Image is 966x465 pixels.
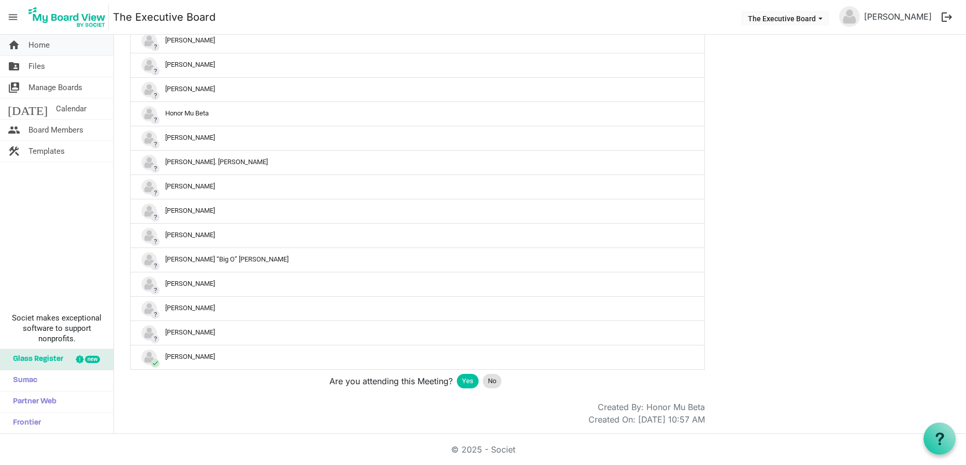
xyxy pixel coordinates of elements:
a: The Executive Board [113,7,215,27]
button: logout [936,6,958,28]
span: ? [151,261,160,270]
div: [PERSON_NAME] [141,204,694,219]
td: ?Will O'Connor is template cell column header [131,321,704,345]
div: No [483,374,501,388]
span: ? [151,91,160,100]
img: no-profile-picture.svg [141,325,157,341]
img: no-profile-picture.svg [141,277,157,292]
td: ?Darrian Simpson is template cell column header [131,53,704,77]
span: ? [151,67,160,76]
td: ?LUTHER BENTLEY is template cell column header [131,175,704,199]
div: [PERSON_NAME] “Big O” [PERSON_NAME] [141,252,694,268]
div: [PERSON_NAME] [141,325,694,341]
div: [PERSON_NAME] [141,179,694,195]
div: [PERSON_NAME] [141,228,694,243]
span: ? [151,115,160,124]
span: home [8,35,20,55]
div: [PERSON_NAME] [141,350,694,365]
img: no-profile-picture.svg [141,179,157,195]
span: ? [151,42,160,51]
div: [PERSON_NAME]. [PERSON_NAME] [141,155,694,170]
span: ? [151,237,160,246]
div: new [85,356,100,363]
span: Are you attending this Meeting? [329,375,453,387]
span: people [8,120,20,140]
span: Sumac [8,370,37,391]
a: © 2025 - Societ [451,444,515,455]
span: folder_shared [8,56,20,77]
img: no-profile-picture.svg [141,301,157,316]
span: Calendar [56,98,86,119]
img: no-profile-picture.svg [141,130,157,146]
a: [PERSON_NAME] [860,6,936,27]
div: [PERSON_NAME] [141,33,694,49]
img: no-profile-picture.svg [141,228,157,243]
span: menu [3,7,23,27]
span: [DATE] [8,98,48,119]
span: ? [151,164,160,173]
span: ? [151,310,160,319]
img: no-profile-picture.svg [141,204,157,219]
span: Yes [462,376,473,386]
span: Home [28,35,50,55]
span: Board Members [28,120,83,140]
span: ? [151,335,160,343]
div: [PERSON_NAME] [141,277,694,292]
span: No [488,376,496,386]
img: no-profile-picture.svg [141,33,157,49]
div: [PERSON_NAME] [141,301,694,316]
span: Manage Boards [28,77,82,98]
span: ? [151,188,160,197]
span: Societ makes exceptional software to support nonprofits. [5,313,109,344]
div: Created By: Honor Mu Beta [598,401,705,413]
img: no-profile-picture.svg [141,252,157,268]
div: Yes [457,374,479,388]
td: ?Honor Mu Beta is template cell column header [131,101,704,126]
div: Created On: [DATE] 10:57 AM [588,413,705,426]
img: no-profile-picture.svg [141,57,157,73]
td: ?Drew Sledge is template cell column header [131,77,704,101]
span: ? [151,140,160,149]
img: My Board View Logo [25,4,109,30]
span: ? [151,213,160,222]
td: ?Nathan McGovern is template cell column header [131,199,704,223]
button: The Executive Board dropdownbutton [741,11,829,25]
span: switch_account [8,77,20,98]
div: [PERSON_NAME] [141,130,694,146]
span: check [151,359,160,368]
img: no-profile-picture.svg [141,82,157,97]
div: [PERSON_NAME] [141,82,694,97]
img: no-profile-picture.svg [141,106,157,122]
td: ?Jack Smith is template cell column header [131,126,704,150]
td: ?Payton Barnes is template cell column header [131,272,704,296]
img: no-profile-picture.svg [141,155,157,170]
td: ?James St. Peter is template cell column header [131,150,704,175]
span: Files [28,56,45,77]
span: ? [151,286,160,295]
span: Frontier [8,413,41,433]
td: ?Owen Heinze is template cell column header [131,223,704,248]
div: Honor Mu Beta [141,106,694,122]
td: checkZachary Hinkleman is template cell column header [131,345,704,369]
td: ?conner Knighten is template cell column header [131,28,704,53]
span: Partner Web [8,391,56,412]
td: ?Owen “Big O” Moore is template cell column header [131,248,704,272]
span: Glass Register [8,349,63,370]
img: no-profile-picture.svg [839,6,860,27]
img: no-profile-picture.svg [141,350,157,365]
span: Templates [28,141,65,162]
div: [PERSON_NAME] [141,57,694,73]
td: ?Philip Foster is template cell column header [131,296,704,321]
a: My Board View Logo [25,4,113,30]
span: construction [8,141,20,162]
